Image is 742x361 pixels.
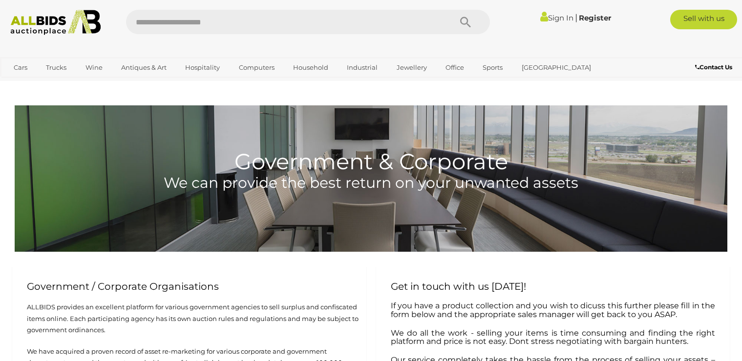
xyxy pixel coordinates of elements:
a: Household [287,60,335,76]
h4: We can provide the best return on your unwanted assets [15,175,727,191]
a: Office [439,60,470,76]
h4: If you have a product collection and you wish to dicuss this further please fill in the form belo... [391,301,716,319]
a: Sell with us [670,10,737,29]
a: Antiques & Art [115,60,173,76]
span: | [575,12,577,23]
button: Search [441,10,490,34]
a: [GEOGRAPHIC_DATA] [515,60,597,76]
a: Jewellery [390,60,433,76]
a: Register [579,13,611,22]
a: Contact Us [695,62,735,73]
a: Hospitality [179,60,226,76]
p: ALLBIDS provides an excellent platform for various government agencies to sell surplus and confis... [17,301,361,336]
a: Industrial [340,60,384,76]
a: Sports [476,60,509,76]
b: Contact Us [695,63,732,71]
a: Cars [7,60,34,76]
a: Computers [233,60,281,76]
a: Sign In [540,13,573,22]
h1: Government & Corporate [15,105,727,174]
h2: Get in touch with us [DATE]! [391,281,716,292]
a: Wine [79,60,109,76]
h4: We do all the work - selling your items is time consuming and finding the right platform and pric... [391,329,716,346]
h2: Government / Corporate Organisations [27,281,352,292]
a: Trucks [40,60,73,76]
img: Allbids.com.au [5,10,106,35]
